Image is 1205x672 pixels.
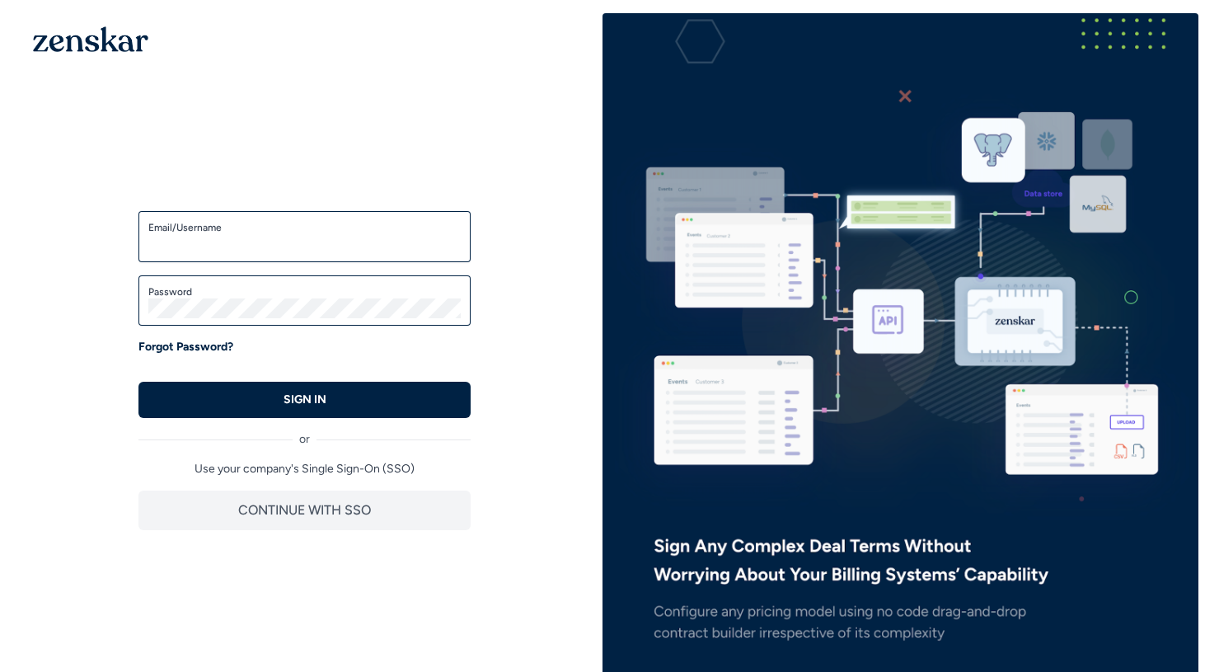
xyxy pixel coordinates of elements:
[138,491,471,530] button: CONTINUE WITH SSO
[148,285,461,298] label: Password
[33,26,148,52] img: 1OGAJ2xQqyY4LXKgY66KYq0eOWRCkrZdAb3gUhuVAqdWPZE9SRJmCz+oDMSn4zDLXe31Ii730ItAGKgCKgCCgCikA4Av8PJUP...
[148,221,461,234] label: Email/Username
[284,392,326,408] p: SIGN IN
[138,461,471,477] p: Use your company's Single Sign-On (SSO)
[138,382,471,418] button: SIGN IN
[138,339,233,355] a: Forgot Password?
[138,418,471,448] div: or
